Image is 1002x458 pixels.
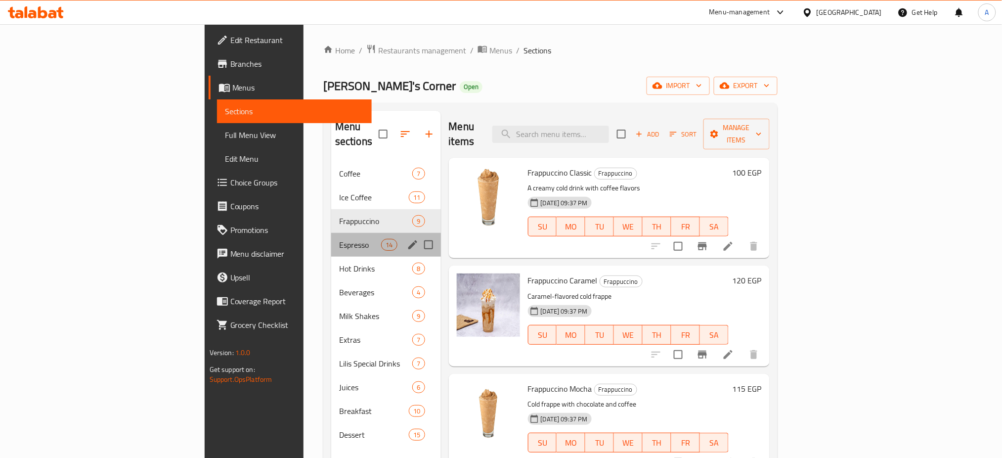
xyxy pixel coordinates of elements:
h6: 115 EGP [733,382,762,396]
div: Juices6 [331,375,441,399]
button: SA [700,433,729,453]
h6: 100 EGP [733,166,762,180]
span: Breakfast [339,405,409,417]
span: Sections [523,45,552,56]
span: [DATE] 09:37 PM [537,307,592,316]
div: items [412,310,425,322]
span: [PERSON_NAME]'s Corner [323,75,456,97]
span: Frappuccino [595,384,637,395]
div: items [412,168,425,180]
span: 15 [409,430,424,440]
div: items [409,429,425,441]
button: SA [700,217,729,236]
a: Edit Restaurant [209,28,372,52]
span: WE [618,220,639,234]
p: A creamy cold drink with coffee flavors [528,182,729,194]
span: Open [460,83,482,91]
span: 11 [409,193,424,202]
button: export [714,77,778,95]
span: Menus [489,45,512,56]
input: search [492,126,609,143]
span: export [722,80,770,92]
button: FR [671,217,700,236]
span: Sort sections [393,122,417,146]
span: Dessert [339,429,409,441]
span: FR [675,436,696,450]
div: Juices [339,381,413,393]
a: Grocery Checklist [209,313,372,337]
button: Add section [417,122,441,146]
button: Sort [667,127,699,142]
div: items [412,286,425,298]
span: Coupons [230,200,364,212]
div: items [412,358,425,369]
button: MO [557,217,585,236]
button: Branch-specific-item [691,343,714,366]
span: Frappuccino [600,276,642,287]
span: 14 [382,240,396,250]
div: items [412,381,425,393]
div: Extras [339,334,413,346]
div: items [412,215,425,227]
div: Ice Coffee [339,191,409,203]
span: Choice Groups [230,177,364,188]
button: TH [643,217,671,236]
span: MO [561,328,581,342]
a: Edit menu item [722,240,734,252]
h6: 120 EGP [733,274,762,287]
a: Coverage Report [209,289,372,313]
a: Upsell [209,266,372,289]
span: Sort [670,129,697,140]
span: Sort items [663,127,703,142]
div: Dessert15 [331,423,441,447]
div: items [412,334,425,346]
a: Sections [217,99,372,123]
span: Edit Menu [225,153,364,165]
button: WE [614,217,643,236]
div: Frappuccino [600,275,643,287]
div: Beverages [339,286,413,298]
span: FR [675,328,696,342]
span: 7 [413,335,424,345]
button: delete [742,234,766,258]
span: Branches [230,58,364,70]
span: [DATE] 09:37 PM [537,198,592,208]
span: Select to update [668,236,689,257]
span: TU [589,436,610,450]
span: A [985,7,989,18]
span: Frappuccino [339,215,413,227]
button: edit [405,237,420,252]
button: import [647,77,710,95]
a: Menu disclaimer [209,242,372,266]
a: Edit menu item [722,349,734,361]
div: items [409,191,425,203]
button: WE [614,325,643,345]
button: FR [671,433,700,453]
li: / [470,45,474,56]
span: Lilis Special Drinks [339,358,413,369]
a: Full Menu View [217,123,372,147]
div: Frappuccino9 [331,209,441,233]
p: Cold frappe with chocolate and coffee [528,398,729,411]
button: TH [643,433,671,453]
span: Edit Restaurant [230,34,364,46]
span: SU [532,328,553,342]
span: Select all sections [373,124,393,144]
span: Full Menu View [225,129,364,141]
span: Select section [611,124,632,144]
div: Milk Shakes9 [331,304,441,328]
div: items [381,239,397,251]
img: Frappuccino Classic [457,166,520,229]
div: Coffee [339,168,413,180]
button: SU [528,325,557,345]
span: Grocery Checklist [230,319,364,331]
span: Frappuccino Mocha [528,381,592,396]
span: Manage items [711,122,762,146]
div: Espresso14edit [331,233,441,257]
span: 4 [413,288,424,297]
span: Hot Drinks [339,263,413,275]
span: TU [589,220,610,234]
